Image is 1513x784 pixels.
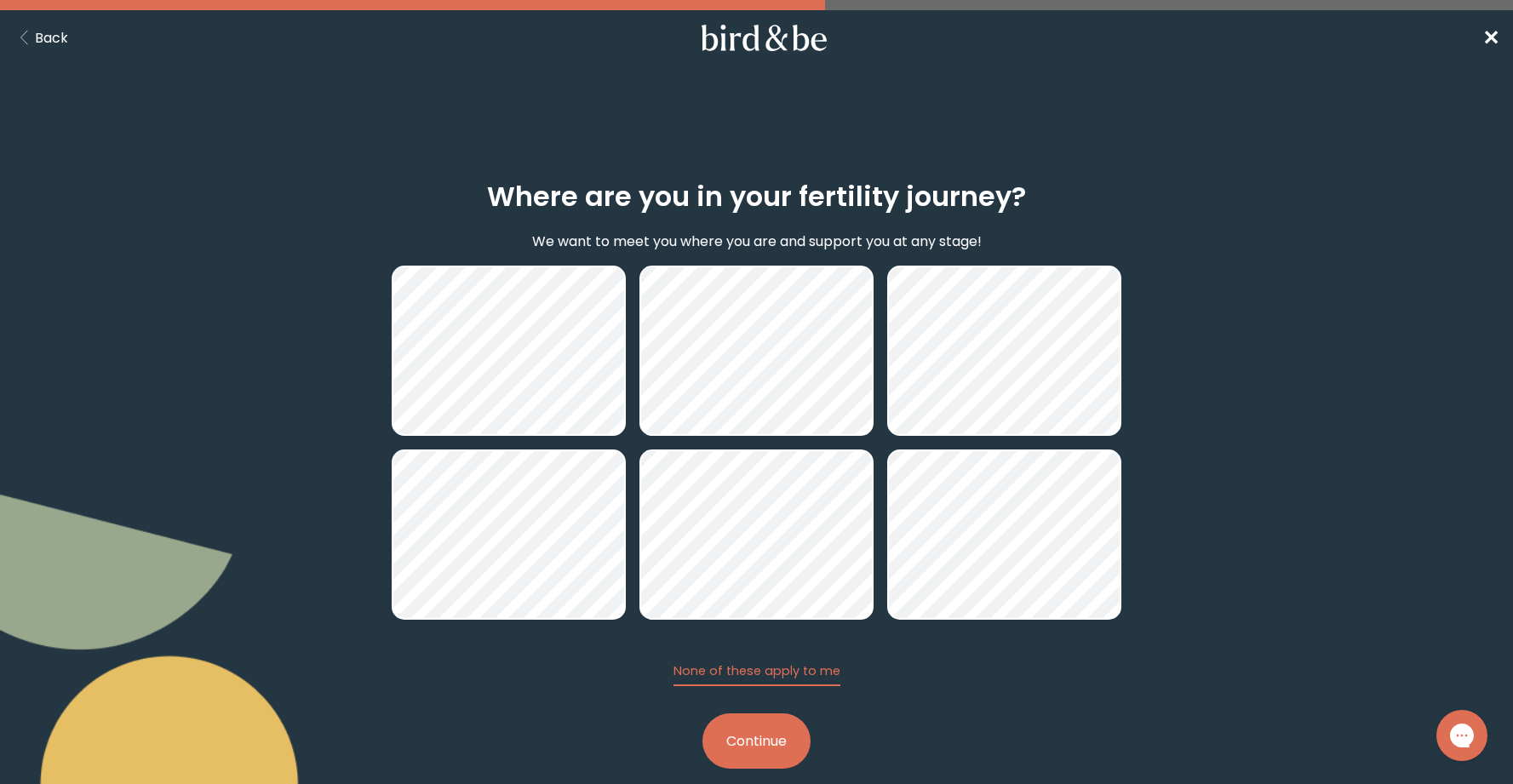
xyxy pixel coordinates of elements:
[1428,704,1496,767] iframe: Gorgias live chat messenger
[1482,24,1499,52] span: ✕
[487,176,1026,217] h2: Where are you in your fertility journey?
[673,662,840,686] button: None of these apply to me
[702,713,811,769] button: Continue
[14,27,68,49] button: Back Button
[532,231,982,252] p: We want to meet you where you are and support you at any stage!
[1482,23,1499,53] a: ✕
